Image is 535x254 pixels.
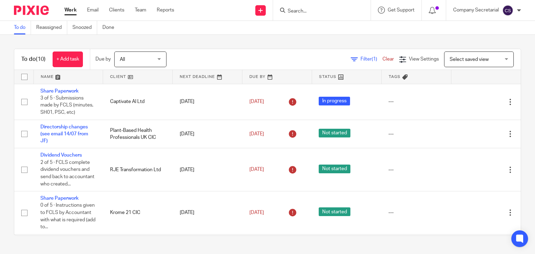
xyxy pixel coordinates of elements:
[319,129,350,137] span: Not started
[157,7,174,14] a: Reports
[120,57,125,62] span: All
[382,57,394,62] a: Clear
[21,56,46,63] h1: To do
[319,207,350,216] span: Not started
[372,57,377,62] span: (1)
[173,120,242,148] td: [DATE]
[53,51,83,67] a: + Add task
[388,209,444,216] div: ---
[319,165,350,173] span: Not started
[173,191,242,235] td: [DATE]
[103,84,173,120] td: Captivate AI Ltd
[64,7,77,14] a: Work
[36,21,67,34] a: Reassigned
[173,148,242,191] td: [DATE]
[40,196,79,201] a: Share Paperwork
[502,5,513,16] img: svg%3E
[40,89,79,94] a: Share Paperwork
[72,21,97,34] a: Snoozed
[109,7,124,14] a: Clients
[249,210,264,215] span: [DATE]
[360,57,382,62] span: Filter
[40,96,93,115] span: 3 of 5 · Submissions made by FCLS (minutes, SH01, PSC, etc)
[287,8,350,15] input: Search
[135,7,146,14] a: Team
[40,125,88,144] a: Directorship changes (see email 14/07 from JF)
[388,8,414,13] span: Get Support
[388,166,444,173] div: ---
[103,191,173,235] td: Krome 21 CIC
[40,160,94,186] span: 2 of 5 · FCLS complete dividend vouchers and send back to accountant who created...
[409,57,439,62] span: View Settings
[389,75,401,79] span: Tags
[87,7,99,14] a: Email
[249,132,264,136] span: [DATE]
[95,56,111,63] p: Due by
[319,97,350,105] span: In progress
[173,84,242,120] td: [DATE]
[453,7,499,14] p: Company Secretarial
[102,21,119,34] a: Done
[249,167,264,172] span: [DATE]
[40,203,95,230] span: 0 of 5 · Instructions given to FCLS by Accountant with what is required (add to...
[40,153,82,158] a: Dividend Vouchers
[14,21,31,34] a: To do
[249,99,264,104] span: [DATE]
[450,57,489,62] span: Select saved view
[388,98,444,105] div: ---
[103,120,173,148] td: Plant-Based Health Professionals UK CIC
[36,56,46,62] span: (10)
[388,130,444,137] div: ---
[103,148,173,191] td: RJE Transformation Ltd
[14,6,49,15] img: Pixie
